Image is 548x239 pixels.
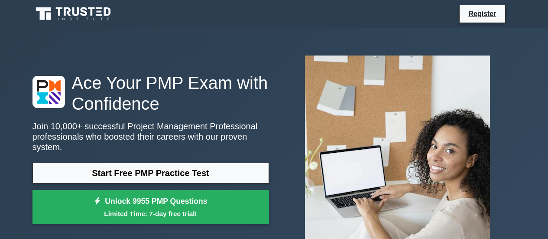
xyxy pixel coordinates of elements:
small: Limited Time: 7-day free trial! [43,209,258,219]
a: Start Free PMP Practice Test [32,163,269,183]
h1: Ace Your PMP Exam with Confidence [32,72,269,114]
p: Join 10,000+ successful Project Management Professional professionals who boosted their careers w... [32,121,269,152]
a: Unlock 9955 PMP QuestionsLimited Time: 7-day free trial! [32,190,269,225]
a: Register [463,8,501,19]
